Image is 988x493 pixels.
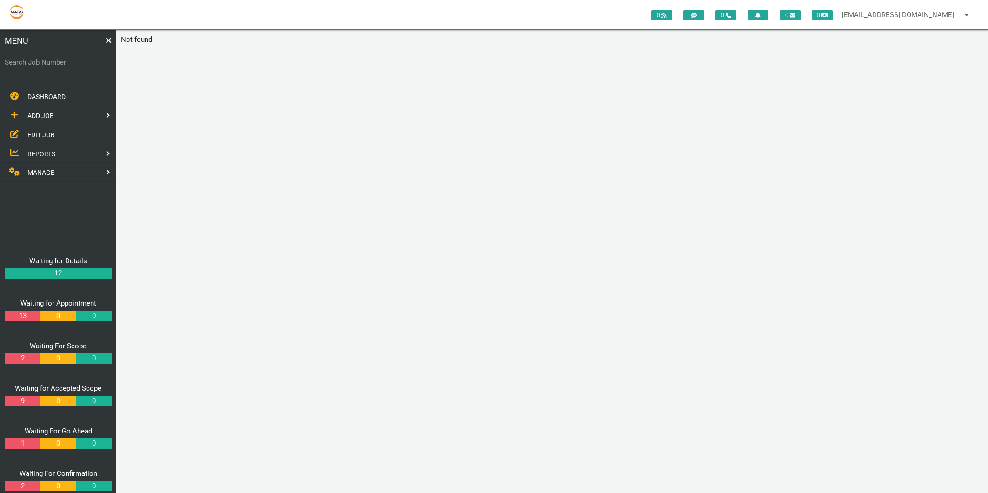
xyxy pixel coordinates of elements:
a: 0 [76,396,111,406]
a: 0 [76,481,111,492]
label: Search Job Number [5,57,112,68]
span: 0 [812,10,833,20]
span: 0 [715,10,736,20]
span: REPORTS [27,150,55,157]
a: 13 [5,311,40,321]
span: MANAGE [27,169,54,176]
a: 0 [40,311,76,321]
a: 2 [5,353,40,364]
a: 0 [40,396,76,406]
a: 2 [5,481,40,492]
a: 1 [5,438,40,449]
span: 0 [780,10,801,20]
a: 0 [40,438,76,449]
a: 12 [5,268,112,279]
a: 0 [76,311,111,321]
a: 0 [76,353,111,364]
a: Waiting For Go Ahead [25,427,92,435]
span: DASHBOARD [27,93,66,100]
span: MENU [5,34,28,47]
a: Waiting for Accepted Scope [15,384,101,393]
a: Waiting for Details [29,257,87,265]
span: 0 [651,10,672,20]
a: Waiting For Scope [30,342,87,350]
img: s3file [9,5,24,20]
a: 0 [76,438,111,449]
main: Not found [116,30,988,50]
a: 0 [40,353,76,364]
a: 9 [5,396,40,406]
span: ADD JOB [27,112,54,120]
span: EDIT JOB [27,131,55,138]
a: 0 [40,481,76,492]
a: Waiting for Appointment [20,299,96,307]
a: Waiting For Confirmation [20,469,97,478]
